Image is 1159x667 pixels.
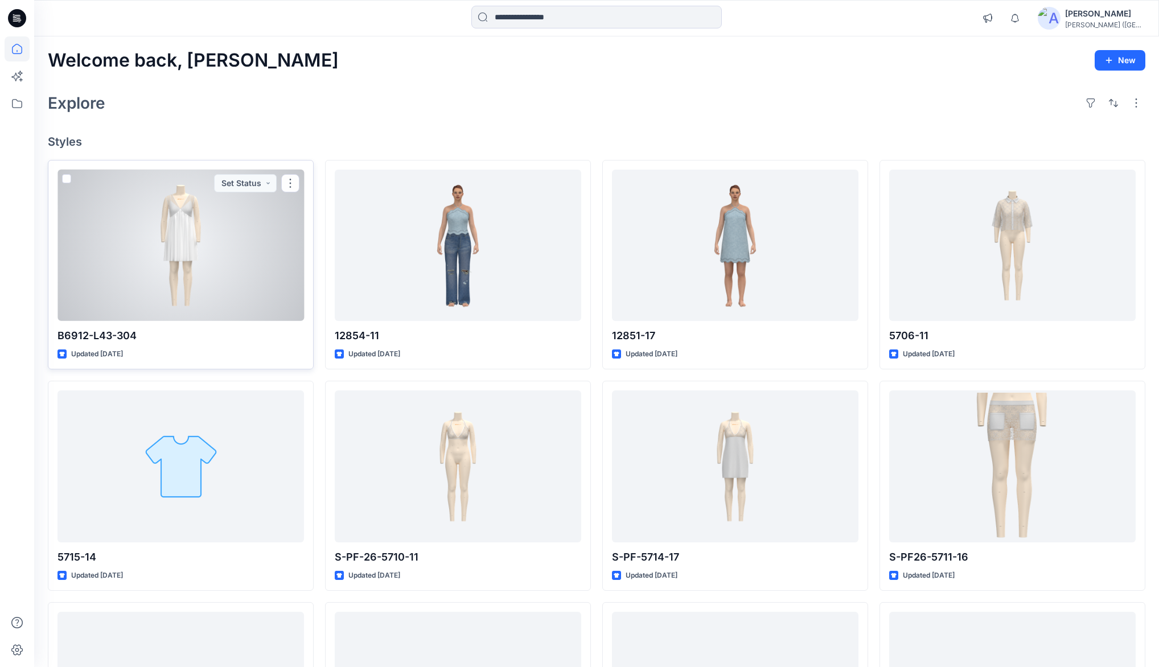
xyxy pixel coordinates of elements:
p: S-PF26-5711-16 [889,549,1136,565]
p: Updated [DATE] [71,348,123,360]
p: 12854-11 [335,328,581,344]
img: avatar [1038,7,1061,30]
a: 5715-14 [57,390,304,542]
p: S-PF-5714-17 [612,549,858,565]
a: B6912-L43-304 [57,170,304,321]
div: [PERSON_NAME] ([GEOGRAPHIC_DATA]) Exp... [1065,20,1145,29]
a: 12854-11 [335,170,581,321]
p: Updated [DATE] [903,570,955,582]
div: [PERSON_NAME] [1065,7,1145,20]
p: Updated [DATE] [626,348,677,360]
p: S-PF-26-5710-11 [335,549,581,565]
a: S-PF-26-5710-11 [335,390,581,542]
h4: Styles [48,135,1145,149]
p: Updated [DATE] [71,570,123,582]
p: 5715-14 [57,549,304,565]
p: B6912-L43-304 [57,328,304,344]
a: 12851-17 [612,170,858,321]
p: Updated [DATE] [348,570,400,582]
p: 5706-11 [889,328,1136,344]
h2: Explore [48,94,105,112]
button: New [1095,50,1145,71]
a: S-PF26-5711-16 [889,390,1136,542]
a: 5706-11 [889,170,1136,321]
h2: Welcome back, [PERSON_NAME] [48,50,339,71]
p: 12851-17 [612,328,858,344]
p: Updated [DATE] [903,348,955,360]
a: S-PF-5714-17 [612,390,858,542]
p: Updated [DATE] [626,570,677,582]
p: Updated [DATE] [348,348,400,360]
